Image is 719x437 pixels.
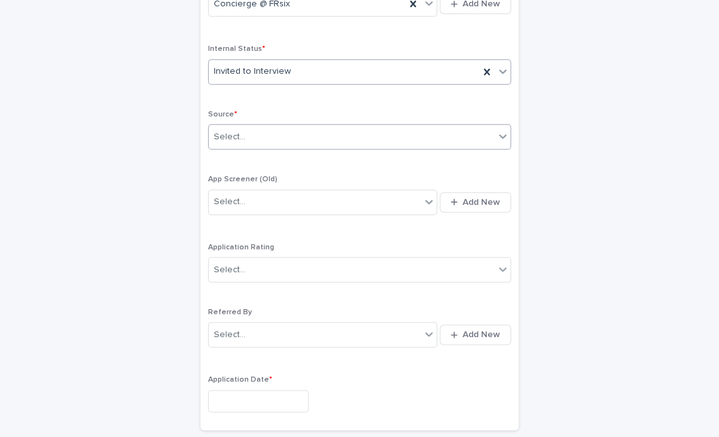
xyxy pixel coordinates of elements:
[463,330,500,339] span: Add New
[208,176,277,183] span: App Screener (Old)
[214,263,246,277] div: Select...
[208,244,274,251] span: Application Rating
[208,309,252,316] span: Referred By
[214,130,246,144] div: Select...
[214,195,246,209] div: Select...
[208,45,265,53] span: Internal Status
[463,198,500,207] span: Add New
[208,111,237,118] span: Source
[208,376,272,384] span: Application Date
[214,328,246,342] div: Select...
[440,192,511,212] button: Add New
[440,324,511,345] button: Add New
[214,65,291,78] span: Invited to Interview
